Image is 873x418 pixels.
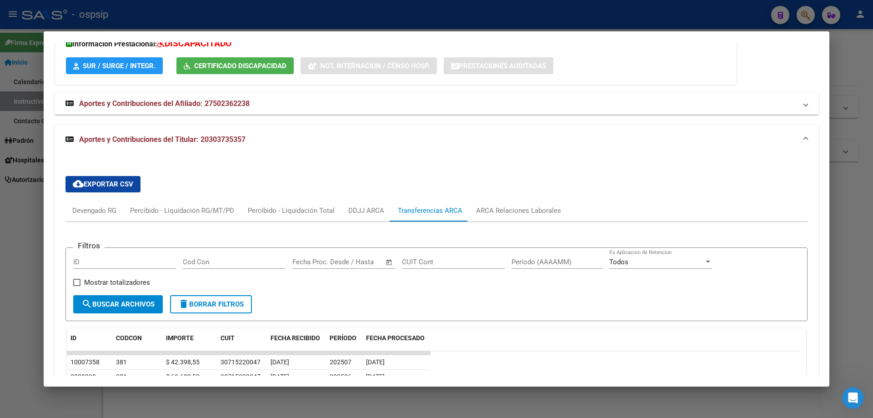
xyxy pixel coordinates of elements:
[459,62,546,70] span: Prestaciones Auditadas
[70,334,76,342] span: ID
[170,295,252,313] button: Borrar Filtros
[221,357,261,368] div: 30715220047
[271,358,289,366] span: [DATE]
[73,178,84,189] mat-icon: cloud_download
[217,328,267,358] datatable-header-cell: CUIT
[444,57,553,74] button: Prestaciones Auditadas
[271,334,320,342] span: FECHA RECIBIDO
[384,257,395,267] button: Open calendar
[70,358,100,366] span: 10007358
[73,180,133,188] span: Exportar CSV
[81,298,92,309] mat-icon: search
[84,277,150,288] span: Mostrar totalizadores
[112,328,144,358] datatable-header-cell: CODCON
[70,373,96,380] span: 9908938
[221,334,235,342] span: CUIT
[130,206,234,216] div: Percibido - Liquidación RG/MT/PD
[320,62,430,70] span: Not. Internacion / Censo Hosp.
[194,62,286,70] span: Certificado Discapacidad
[166,358,200,366] span: $ 42.398,55
[476,206,561,216] div: ARCA Relaciones Laborales
[66,57,163,74] button: SUR / SURGE / INTEGR.
[79,99,250,108] span: Aportes y Contribuciones del Afiliado: 27502362238
[83,62,156,70] span: SUR / SURGE / INTEGR.
[221,372,261,382] div: 30715220047
[326,328,362,358] datatable-header-cell: PERÍODO
[67,328,112,358] datatable-header-cell: ID
[267,328,326,358] datatable-header-cell: FECHA RECIBIDO
[166,373,200,380] span: $ 63.682,52
[248,206,335,216] div: Percibido - Liquidación Total
[72,206,116,216] div: Devengado RG
[55,125,818,154] mat-expansion-panel-header: Aportes y Contribuciones del Titular: 20303735357
[79,135,246,144] span: Aportes y Contribuciones del Titular: 20303735357
[301,57,437,74] button: Not. Internacion / Censo Hosp.
[166,334,194,342] span: IMPORTE
[292,258,329,266] input: Fecha inicio
[116,373,127,380] span: 381
[330,358,351,366] span: 202507
[398,206,462,216] div: Transferencias ARCA
[609,258,628,266] span: Todos
[330,334,356,342] span: PERÍODO
[81,300,155,308] span: Buscar Archivos
[330,373,351,380] span: 202506
[73,241,105,251] h3: Filtros
[366,334,425,342] span: FECHA PROCESADO
[348,206,384,216] div: DDJJ ARCA
[55,93,818,115] mat-expansion-panel-header: Aportes y Contribuciones del Afiliado: 27502362238
[162,328,217,358] datatable-header-cell: IMPORTE
[178,300,244,308] span: Borrar Filtros
[116,358,127,366] span: 381
[366,373,385,380] span: [DATE]
[65,176,140,192] button: Exportar CSV
[73,295,163,313] button: Buscar Archivos
[337,258,381,266] input: Fecha fin
[165,38,231,49] span: DISCAPACITADO
[271,373,289,380] span: [DATE]
[366,358,385,366] span: [DATE]
[842,387,864,409] iframe: Intercom live chat
[116,334,142,342] span: CODCON
[362,328,431,358] datatable-header-cell: FECHA PROCESADO
[176,57,294,74] button: Certificado Discapacidad
[66,37,726,50] h3: Información Prestacional:
[178,298,189,309] mat-icon: delete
